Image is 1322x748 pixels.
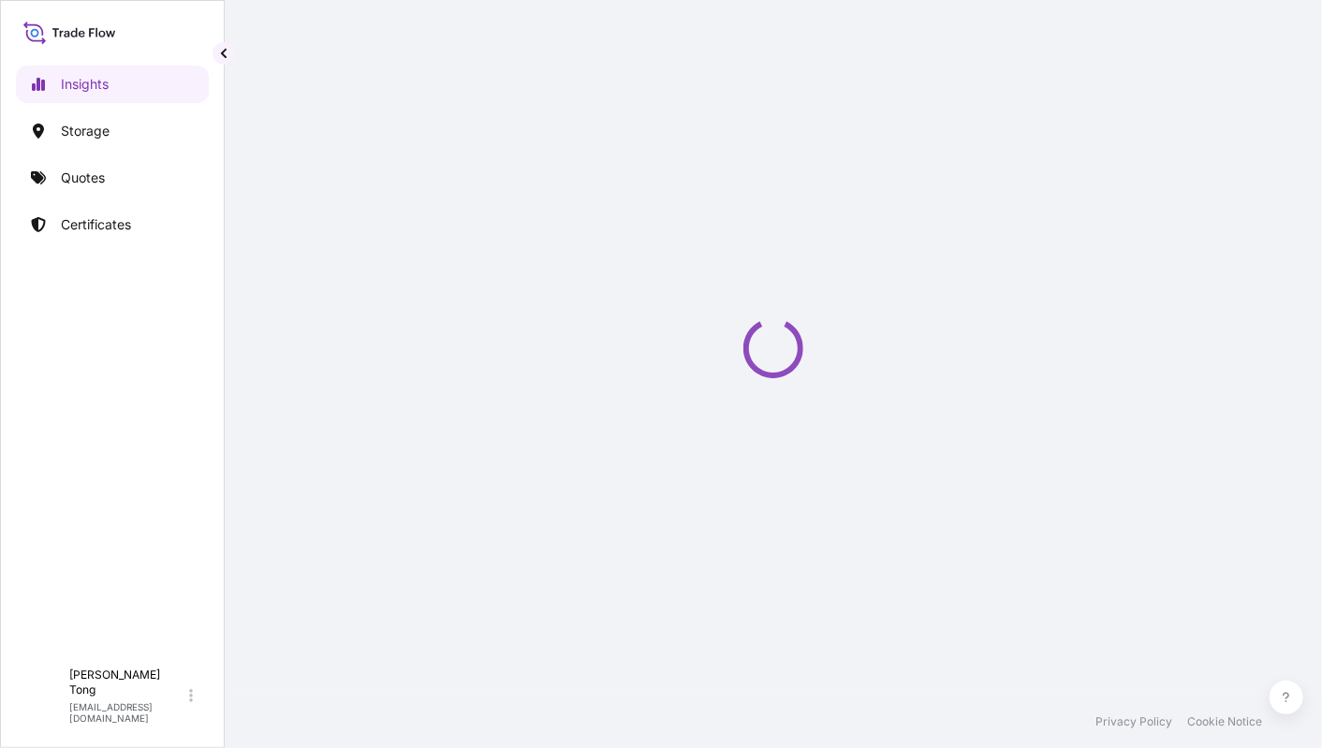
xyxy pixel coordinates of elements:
[69,667,185,697] p: [PERSON_NAME] Tong
[61,122,110,140] p: Storage
[61,215,131,234] p: Certificates
[16,206,209,243] a: Certificates
[69,701,185,724] p: [EMAIL_ADDRESS][DOMAIN_NAME]
[61,169,105,187] p: Quotes
[1187,714,1262,729] a: Cookie Notice
[16,159,209,197] a: Quotes
[37,686,50,705] span: C
[16,66,209,103] a: Insights
[16,112,209,150] a: Storage
[1095,714,1172,729] a: Privacy Policy
[61,75,109,94] p: Insights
